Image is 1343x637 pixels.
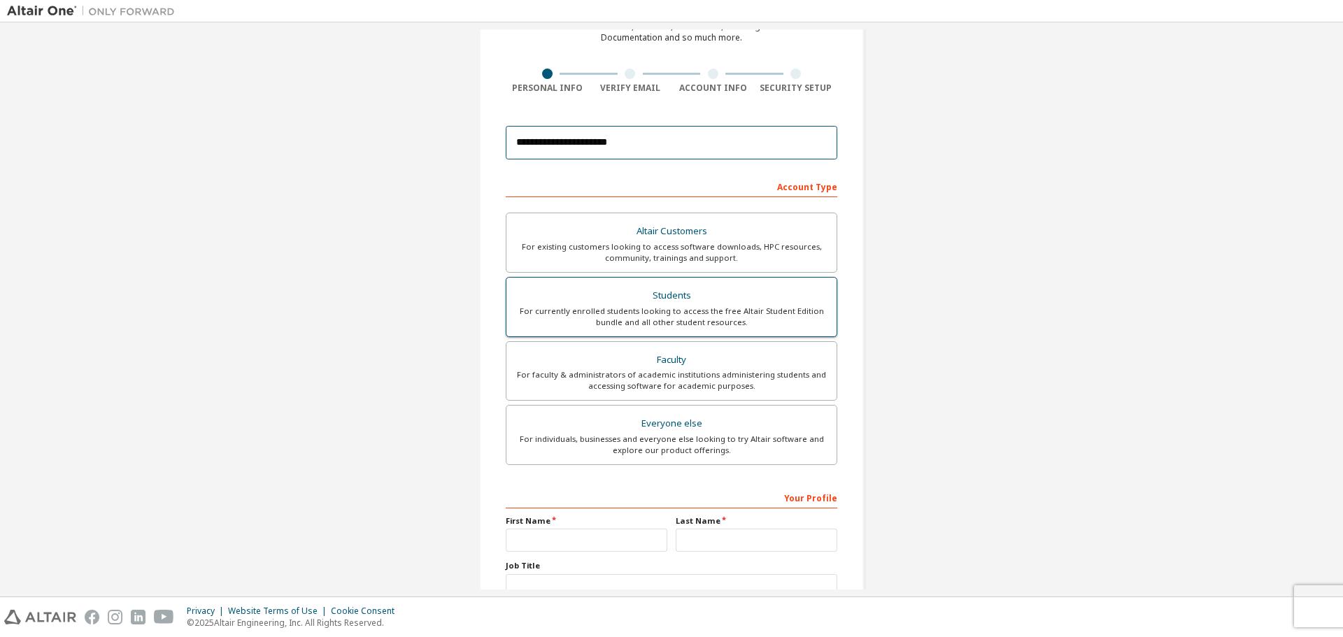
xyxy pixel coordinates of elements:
div: For currently enrolled students looking to access the free Altair Student Edition bundle and all ... [515,306,828,328]
img: facebook.svg [85,610,99,624]
div: Cookie Consent [331,606,403,617]
div: For Free Trials, Licenses, Downloads, Learning & Documentation and so much more. [574,21,769,43]
img: youtube.svg [154,610,174,624]
div: Students [515,286,828,306]
div: Everyone else [515,414,828,434]
div: Website Terms of Use [228,606,331,617]
div: Altair Customers [515,222,828,241]
div: For existing customers looking to access software downloads, HPC resources, community, trainings ... [515,241,828,264]
div: Security Setup [755,83,838,94]
img: Altair One [7,4,182,18]
img: linkedin.svg [131,610,145,624]
div: For faculty & administrators of academic institutions administering students and accessing softwa... [515,369,828,392]
div: Privacy [187,606,228,617]
div: Your Profile [506,486,837,508]
div: Verify Email [589,83,672,94]
img: instagram.svg [108,610,122,624]
label: First Name [506,515,667,527]
div: For individuals, businesses and everyone else looking to try Altair software and explore our prod... [515,434,828,456]
div: Faculty [515,350,828,370]
div: Account Info [671,83,755,94]
p: © 2025 Altair Engineering, Inc. All Rights Reserved. [187,617,403,629]
div: Account Type [506,175,837,197]
label: Job Title [506,560,837,571]
label: Last Name [676,515,837,527]
img: altair_logo.svg [4,610,76,624]
div: Personal Info [506,83,589,94]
